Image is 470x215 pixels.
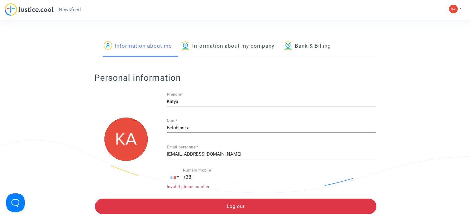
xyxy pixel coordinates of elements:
iframe: Help Scout Beacon - Open [6,193,25,212]
a: Information about my company [181,36,274,57]
span: Invalid phone number [167,185,210,189]
a: Newsfeed [54,5,86,14]
button: Log out [95,199,376,214]
img: 5313a9924b78e7fbfe8fb7f85326e248 [104,118,148,161]
span: Newsfeed [59,7,81,12]
img: 5313a9924b78e7fbfe8fb7f85326e248 [449,5,458,13]
a: Information about me [104,36,172,57]
img: icon-passager.svg [104,41,112,50]
img: icon-banque.svg [181,41,190,50]
img: icon-banque.svg [284,41,292,50]
a: Bank & Billing [284,36,331,57]
img: jc-logo.svg [5,3,54,16]
h2: Personal information [94,72,376,83]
